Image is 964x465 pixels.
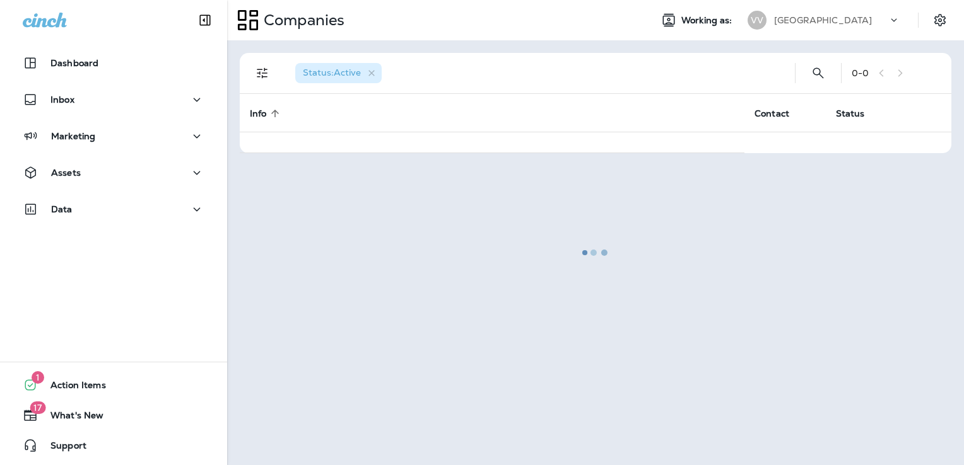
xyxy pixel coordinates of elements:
p: [GEOGRAPHIC_DATA] [774,15,872,25]
p: Marketing [51,131,95,141]
span: 17 [30,401,45,414]
button: 17What's New [13,403,215,428]
div: VV [748,11,767,30]
button: Dashboard [13,50,215,76]
button: Data [13,197,215,222]
button: Inbox [13,87,215,112]
span: Support [38,440,86,456]
button: Assets [13,160,215,185]
p: Assets [51,168,81,178]
button: Settings [929,9,951,32]
p: Companies [259,11,344,30]
span: What's New [38,410,103,425]
button: Marketing [13,123,215,149]
p: Data [51,204,73,214]
p: Inbox [50,95,74,105]
button: Support [13,433,215,458]
span: 1 [32,371,44,384]
p: Dashboard [50,58,98,68]
button: Collapse Sidebar [187,8,223,33]
span: Action Items [38,380,106,395]
button: 1Action Items [13,372,215,398]
span: Working as: [681,15,735,26]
